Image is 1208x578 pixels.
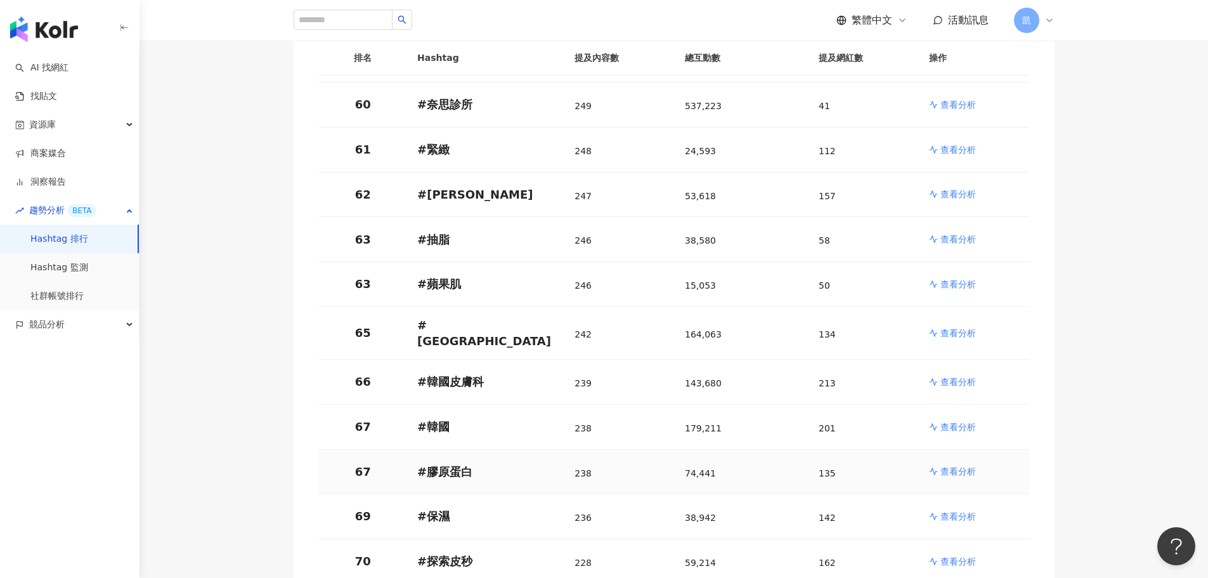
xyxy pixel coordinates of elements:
[819,101,830,111] span: 41
[564,41,675,76] th: 提及內容數
[819,513,836,523] span: 142
[929,421,1019,433] a: 查看分析
[685,101,722,111] span: 537,223
[940,233,976,246] p: 查看分析
[919,41,1029,76] th: 操作
[685,513,716,523] span: 38,942
[398,15,406,24] span: search
[329,325,398,341] p: 65
[329,553,398,569] p: 70
[940,376,976,388] p: 查看分析
[940,188,976,200] p: 查看分析
[929,465,1019,478] a: 查看分析
[929,327,1019,339] a: 查看分析
[940,510,976,523] p: 查看分析
[15,147,66,160] a: 商案媒合
[575,378,592,388] span: 239
[67,204,96,217] div: BETA
[15,176,66,188] a: 洞察報告
[819,191,836,201] span: 157
[329,508,398,524] p: 69
[929,143,1019,156] a: 查看分析
[407,41,564,76] th: Hashtag
[29,196,96,225] span: 趨勢分析
[30,261,88,274] a: Hashtag 監測
[417,96,554,112] p: # 奈思診所
[940,98,976,111] p: 查看分析
[417,374,554,390] p: # 韓國皮膚科
[417,419,554,435] p: # 韓國
[417,508,554,524] p: # 保濕
[29,310,65,339] span: 競品分析
[819,146,836,156] span: 112
[685,191,716,201] span: 53,618
[940,555,976,568] p: 查看分析
[819,558,836,568] span: 162
[819,378,836,388] span: 213
[329,96,398,112] p: 60
[417,141,554,157] p: # 緊緻
[15,62,68,74] a: searchAI 找網紅
[1022,13,1031,27] span: 凱
[329,232,398,247] p: 63
[575,146,592,156] span: 248
[329,464,398,480] p: 67
[819,235,830,246] span: 58
[819,329,836,339] span: 134
[809,41,919,76] th: 提及網紅數
[417,464,554,480] p: # 膠原蛋白
[685,378,722,388] span: 143,680
[575,468,592,478] span: 238
[819,423,836,433] span: 201
[685,280,716,291] span: 15,053
[30,290,84,303] a: 社群帳號排行
[417,232,554,247] p: # 抽脂
[940,327,976,339] p: 查看分析
[929,188,1019,200] a: 查看分析
[929,376,1019,388] a: 查看分析
[1157,527,1195,565] iframe: Help Scout Beacon - Open
[575,191,592,201] span: 247
[329,187,398,202] p: 62
[575,101,592,111] span: 249
[929,278,1019,291] a: 查看分析
[575,280,592,291] span: 246
[329,276,398,292] p: 63
[819,280,830,291] span: 50
[685,329,722,339] span: 164,063
[329,419,398,435] p: 67
[417,276,554,292] p: # 蘋果肌
[685,468,716,478] span: 74,441
[819,468,836,478] span: 135
[948,14,989,26] span: 活動訊息
[852,13,892,27] span: 繁體中文
[575,513,592,523] span: 236
[929,555,1019,568] a: 查看分析
[940,465,976,478] p: 查看分析
[940,278,976,291] p: 查看分析
[575,235,592,246] span: 246
[685,423,722,433] span: 179,211
[319,41,408,76] th: 排名
[685,235,716,246] span: 38,580
[10,16,78,42] img: logo
[30,233,88,246] a: Hashtag 排行
[929,510,1019,523] a: 查看分析
[940,421,976,433] p: 查看分析
[575,558,592,568] span: 228
[15,90,57,103] a: 找貼文
[685,558,716,568] span: 59,214
[940,143,976,156] p: 查看分析
[29,110,56,139] span: 資源庫
[417,187,554,202] p: # [PERSON_NAME]
[675,41,809,76] th: 總互動數
[417,317,554,349] p: # [GEOGRAPHIC_DATA]
[417,553,554,569] p: # 探索皮秒
[575,423,592,433] span: 238
[929,98,1019,111] a: 查看分析
[15,206,24,215] span: rise
[329,374,398,390] p: 66
[685,146,716,156] span: 24,593
[575,329,592,339] span: 242
[929,233,1019,246] a: 查看分析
